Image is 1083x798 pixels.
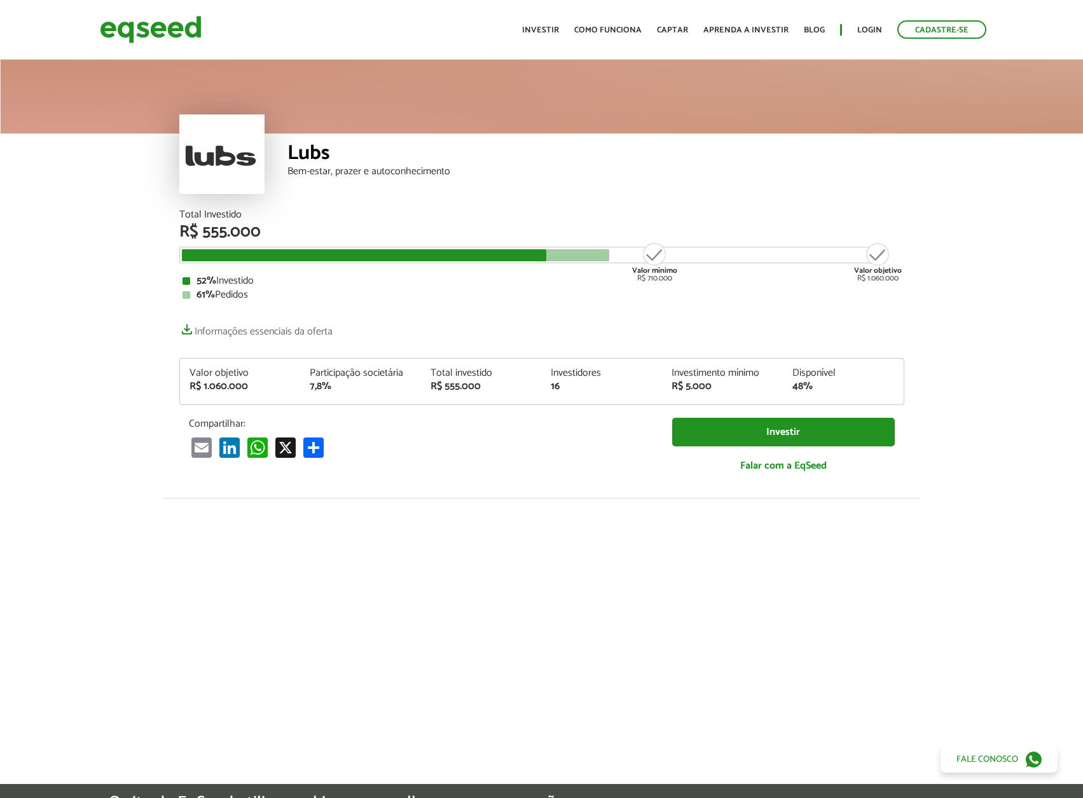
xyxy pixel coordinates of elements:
div: Participação societária [310,368,411,378]
a: Blog [804,26,825,34]
strong: 52% [197,272,216,289]
div: Investidores [551,368,652,378]
a: Falar com a EqSeed [672,453,895,479]
p: Compartilhar: [189,418,653,430]
a: Share [301,436,326,457]
img: EqSeed [100,13,202,46]
div: 48% [792,382,894,392]
strong: Valor objetivo [854,265,902,277]
a: Fale conosco [941,746,1058,773]
a: Investir [522,26,559,34]
a: LinkedIn [217,436,242,457]
div: 7,8% [310,382,411,392]
div: R$ 710.000 [631,242,679,282]
a: Investir [672,418,895,446]
a: Como funciona [574,26,642,34]
strong: 61% [197,286,215,303]
div: 16 [551,382,652,392]
a: Informações essenciais da oferta [179,319,333,337]
a: Email [189,436,214,457]
div: Bem-estar, prazer e autoconhecimento [287,167,904,177]
a: Login [857,26,882,34]
div: Total investido [431,368,532,378]
div: R$ 555.000 [431,382,532,392]
div: Total Investido [179,210,904,220]
div: Lubs [287,143,904,167]
div: Investimento mínimo [672,368,773,378]
a: Aprenda a investir [703,26,789,34]
div: R$ 1.060.000 [190,382,291,392]
div: Pedidos [183,290,901,300]
a: X [273,436,298,457]
strong: Valor mínimo [632,265,677,277]
a: WhatsApp [245,436,270,457]
a: Captar [657,26,688,34]
div: R$ 1.060.000 [854,242,902,282]
div: Disponível [792,368,894,378]
a: Cadastre-se [897,20,986,39]
div: Valor objetivo [190,368,291,378]
div: Investido [183,276,901,286]
div: R$ 555.000 [179,224,904,240]
div: R$ 5.000 [672,382,773,392]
